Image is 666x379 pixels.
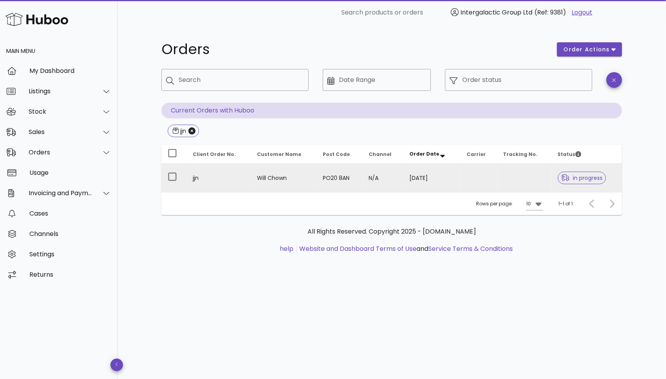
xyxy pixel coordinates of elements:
th: Post Code [317,145,362,164]
div: Settings [29,250,111,258]
div: Cases [29,210,111,217]
span: Tracking No. [503,151,538,158]
span: Carrier [467,151,486,158]
div: Usage [29,169,111,176]
a: Service Terms & Conditions [429,244,513,253]
div: Invoicing and Payments [29,189,92,197]
li: and [297,244,513,254]
div: My Dashboard [29,67,111,74]
td: PO20 8AN [317,164,362,192]
div: Sales [29,128,92,136]
th: Tracking No. [497,145,552,164]
a: help [280,244,294,253]
div: 10Rows per page: [526,198,543,210]
p: Current Orders with Huboo [161,103,622,118]
button: order actions [557,42,622,56]
div: 1-1 of 1 [558,200,573,207]
p: All Rights Reserved. Copyright 2025 - [DOMAIN_NAME] [168,227,616,236]
div: jjn [179,127,186,135]
th: Order Date: Sorted descending. Activate to remove sorting. [403,145,460,164]
div: Listings [29,87,92,95]
span: Status [558,151,581,158]
div: Returns [29,271,111,278]
span: Channel [369,151,391,158]
th: Channel [362,145,403,164]
button: Close [188,127,195,134]
td: Will Chown [251,164,317,192]
span: Intergalactic Group Ltd [461,8,533,17]
img: Huboo Logo [5,11,68,28]
td: N/A [362,164,403,192]
h1: Orders [161,42,548,56]
th: Status [552,145,622,164]
a: Website and Dashboard Terms of Use [300,244,417,253]
div: 10 [526,200,531,207]
div: Stock [29,108,92,115]
span: Client Order No. [193,151,236,158]
th: Carrier [460,145,497,164]
td: jjn [186,164,251,192]
span: Order Date [409,151,439,157]
td: [DATE] [403,164,460,192]
th: Client Order No. [186,145,251,164]
span: in progress [561,175,603,181]
a: Logout [572,8,593,17]
div: Orders [29,149,92,156]
span: order actions [563,45,610,54]
span: (Ref: 9381) [535,8,566,17]
th: Customer Name [251,145,317,164]
div: Channels [29,230,111,238]
span: Customer Name [257,151,301,158]
span: Post Code [323,151,350,158]
div: Rows per page: [476,192,543,215]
